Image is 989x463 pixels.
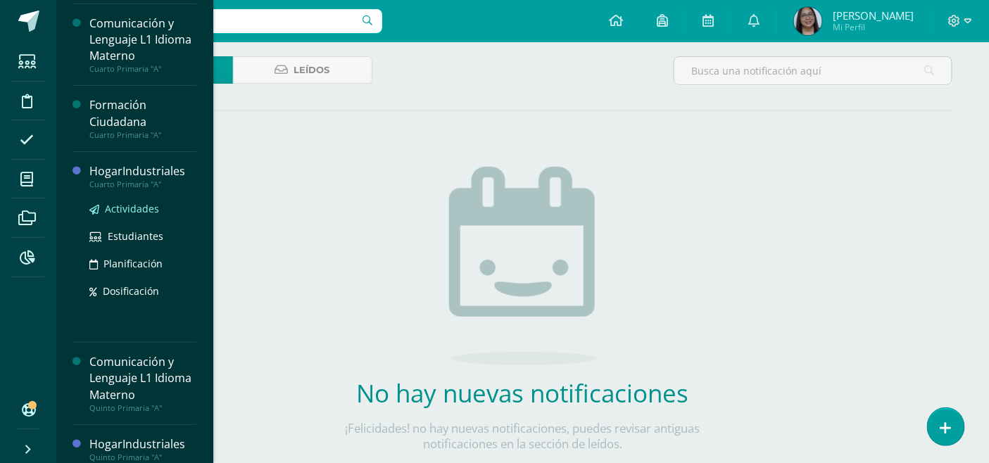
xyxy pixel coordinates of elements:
div: HogarIndustriales [89,436,196,452]
div: Comunicación y Lenguaje L1 Idioma Materno [89,15,196,64]
div: HogarIndustriales [89,163,196,179]
a: Estudiantes [89,228,196,244]
span: Planificación [103,257,163,270]
a: Dosificación [89,283,196,299]
p: ¡Felicidades! no hay nuevas notificaciones, puedes revisar antiguas notificaciones en la sección ... [315,421,731,452]
h2: No hay nuevas notificaciones [315,376,731,410]
div: Quinto Primaria "A" [89,403,196,413]
span: Actividades [105,202,159,215]
a: Leídos [233,56,372,84]
a: Actividades [89,201,196,217]
div: Comunicación y Lenguaje L1 Idioma Materno [89,354,196,402]
a: Comunicación y Lenguaje L1 Idioma MaternoQuinto Primaria "A" [89,354,196,412]
img: 57f8203d49280542915512b9ff47d106.png [794,7,822,35]
a: HogarIndustrialesCuarto Primaria "A" [89,163,196,189]
input: Busca un usuario... [65,9,382,33]
span: [PERSON_NAME] [833,8,914,23]
a: Formación CiudadanaCuarto Primaria "A" [89,97,196,139]
img: no_activities.png [449,167,597,365]
div: Cuarto Primaria "A" [89,179,196,189]
a: Planificación [89,255,196,272]
span: Mi Perfil [833,21,914,33]
span: Estudiantes [108,229,163,243]
div: Formación Ciudadana [89,97,196,129]
a: HogarIndustrialesQuinto Primaria "A" [89,436,196,462]
div: Quinto Primaria "A" [89,452,196,462]
div: Cuarto Primaria "A" [89,64,196,74]
span: Dosificación [103,284,159,298]
a: Comunicación y Lenguaje L1 Idioma MaternoCuarto Primaria "A" [89,15,196,74]
input: Busca una notificación aquí [674,57,952,84]
div: Cuarto Primaria "A" [89,130,196,140]
span: Leídos [294,57,330,83]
